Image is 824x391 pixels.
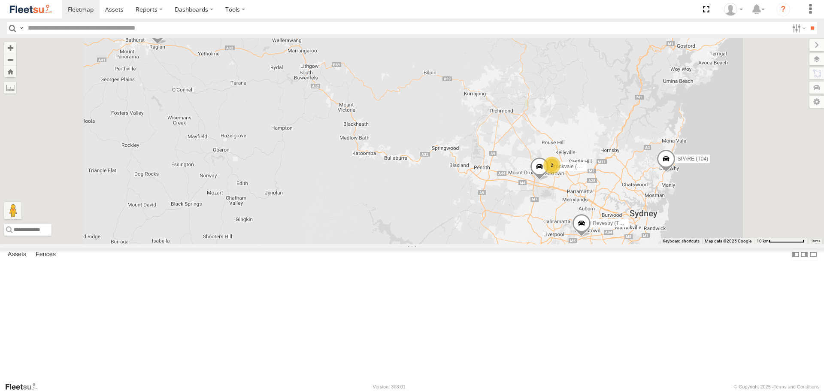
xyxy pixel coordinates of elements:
a: Terms and Conditions [774,384,819,389]
label: Measure [4,82,16,94]
div: Version: 308.01 [373,384,406,389]
label: Assets [3,249,30,261]
label: Search Filter Options [789,22,807,34]
button: Map scale: 10 km per 79 pixels [754,238,807,244]
span: Map data ©2025 Google [705,239,751,243]
a: Visit our Website [5,382,44,391]
img: fleetsu-logo-horizontal.svg [9,3,53,15]
div: Matt Mayall [721,3,746,16]
div: 2 [543,157,560,174]
label: Dock Summary Table to the Right [800,249,809,261]
i: ? [776,3,790,16]
label: Dock Summary Table to the Left [791,249,800,261]
button: Zoom out [4,54,16,66]
label: Map Settings [809,96,824,108]
button: Drag Pegman onto the map to open Street View [4,202,21,219]
label: Hide Summary Table [809,249,818,261]
a: Terms (opens in new tab) [811,239,820,242]
label: Fences [31,249,60,261]
button: Zoom in [4,42,16,54]
button: Keyboard shortcuts [663,238,700,244]
span: SPARE (T04) [677,156,708,162]
span: Revesby (T07 - [PERSON_NAME]) [593,221,673,227]
label: Search Query [18,22,25,34]
button: Zoom Home [4,66,16,77]
div: © Copyright 2025 - [734,384,819,389]
span: 10 km [757,239,769,243]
